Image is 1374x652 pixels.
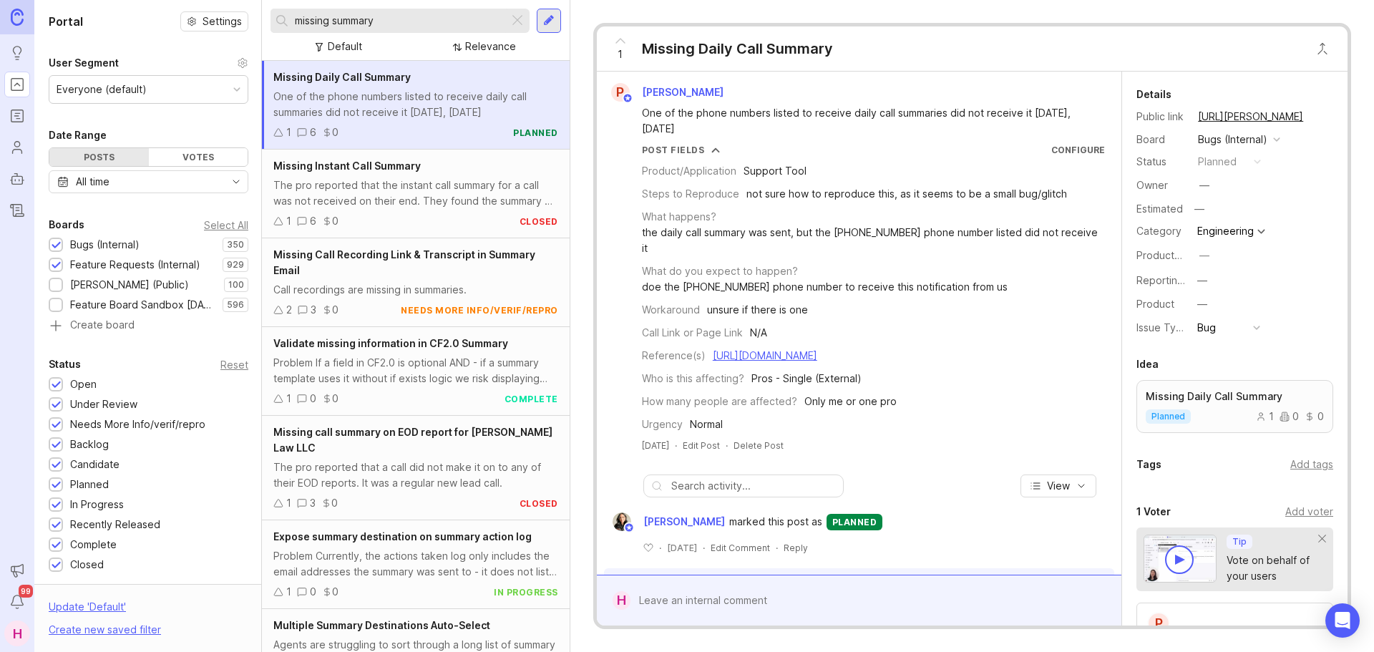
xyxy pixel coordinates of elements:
div: Reference(s) [642,348,706,364]
div: Edit Post [683,439,720,452]
div: Recently Released [70,517,160,532]
div: Normal [690,417,723,432]
p: 100 [228,279,244,291]
div: Relevance [465,39,516,54]
div: 0 [310,584,316,600]
a: Settings [180,11,248,31]
a: Expose summary destination on summary action logProblem Currently, the actions taken log only inc... [262,520,570,609]
div: Default [328,39,362,54]
time: [DATE] [642,440,669,451]
span: Missing Call Recording Link & Transcript in Summary Email [273,248,535,276]
button: H [4,621,30,646]
div: closed [520,497,558,510]
a: Missing call summary on EOD report for [PERSON_NAME] Law LLCThe pro reported that a call did not ... [262,416,570,520]
span: Missing Instant Call Summary [273,160,421,172]
div: Select All [204,221,248,229]
svg: toggle icon [225,176,248,188]
a: Changelog [4,198,30,223]
p: Tip [1232,536,1247,548]
div: Closed [70,557,104,573]
div: Date Range [49,127,107,144]
a: Validate missing information in CF2.0 SummaryProblem If a field in CF2.0 is optional AND - if a s... [262,327,570,416]
div: 1 [286,584,291,600]
img: video-thumbnail-vote-d41b83416815613422e2ca741bf692cc.jpg [1144,535,1217,583]
a: [URL][PERSON_NAME] [1194,107,1307,126]
span: Settings [203,14,242,29]
div: · [726,439,728,452]
div: Open [70,376,97,392]
span: Validate missing information in CF2.0 Summary [273,337,508,349]
div: Posts [49,148,149,166]
div: Edit Comment [711,542,770,554]
div: Call recordings are missing in summaries. [273,282,558,298]
div: needs more info/verif/repro [401,304,558,316]
div: Reset [220,361,248,369]
div: Add tags [1290,457,1333,472]
p: 596 [227,299,244,311]
div: Bugs (Internal) [1198,132,1267,147]
div: Status [49,356,81,373]
div: Create new saved filter [49,622,161,638]
div: planned [1198,154,1237,170]
img: Ysabelle Eugenio [613,512,631,531]
a: Users [4,135,30,160]
span: 99 [19,585,33,598]
button: Notifications [4,589,30,615]
div: Bugs (Internal) [70,237,140,253]
div: 3 [311,302,316,318]
div: Status [1136,154,1187,170]
div: the daily call summary was sent, but the [PHONE_NUMBER] phone number listed did not receive it [642,225,1105,256]
div: Boards [49,216,84,233]
div: · [776,542,778,554]
div: Complete [70,537,117,553]
div: What do you expect to happen? [642,263,798,279]
span: marked this post as [729,514,822,530]
div: Feature Requests (Internal) [70,257,200,273]
div: complete [505,393,558,405]
div: Votes [149,148,248,166]
span: [PERSON_NAME] [643,514,725,530]
div: — [1199,248,1209,263]
div: 1 [286,495,291,511]
div: 2 [286,302,292,318]
div: Details [1136,86,1171,103]
div: 1 Voter [1136,503,1171,520]
span: 1 [618,47,623,62]
div: Delete Post [734,439,784,452]
div: Engineering [1197,226,1254,236]
div: — [1190,200,1209,218]
div: Workaround [642,302,700,318]
button: Close button [1308,34,1337,63]
div: Under Review [70,396,137,412]
div: 1 [286,391,291,407]
img: member badge [622,93,633,104]
div: · [675,439,677,452]
button: ProductboardID [1195,246,1214,265]
div: Backlog [70,437,109,452]
input: Search... [295,13,503,29]
a: Create board [49,320,248,333]
a: Missing Daily Call Summaryplanned100 [1136,380,1333,433]
a: Portal [4,72,30,97]
div: N/A [750,325,767,341]
div: closed [520,215,558,228]
div: 6 [310,125,316,140]
div: 0 [332,584,338,600]
div: What happens? [642,209,716,225]
div: Update ' Default ' [49,599,126,622]
span: Expose summary destination on summary action log [273,530,532,542]
div: 0 [331,495,338,511]
a: [DATE] [642,439,669,452]
span: View [1047,479,1070,493]
a: Missing Instant Call SummaryThe pro reported that the instant call summary for a call was not rec... [262,150,570,238]
div: Public link [1136,109,1187,125]
div: In Progress [70,497,124,512]
div: How many people are affected? [642,394,797,409]
div: Feature Board Sandbox [DATE] [70,297,215,313]
div: · [659,542,661,554]
p: planned [1151,411,1185,422]
p: Missing Daily Call Summary [1146,389,1324,404]
div: Tags [1136,456,1161,473]
div: Everyone (default) [57,82,147,97]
